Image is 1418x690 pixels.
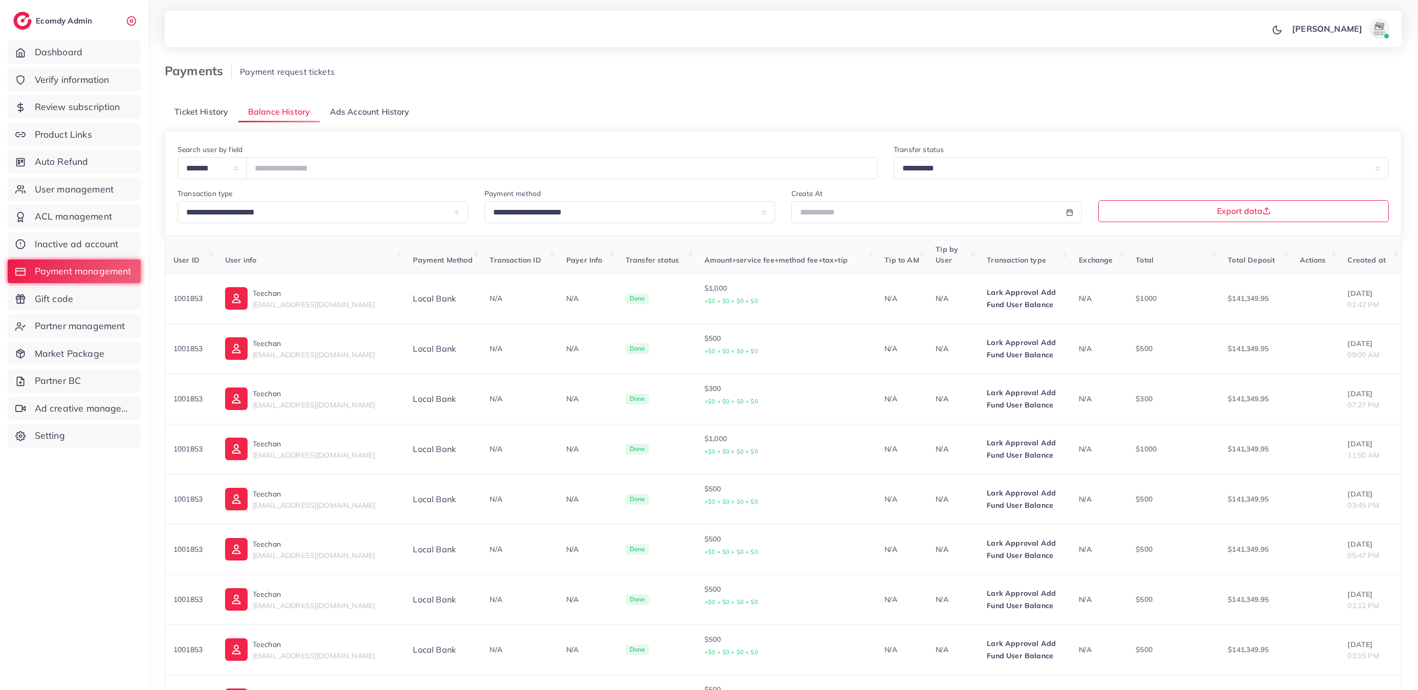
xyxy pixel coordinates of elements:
span: Ad creative management [35,402,133,415]
p: N/A [884,543,919,555]
a: Setting [8,424,141,447]
span: Tip to AM [884,255,919,265]
p: Lark Approval Add Fund User Balance [987,537,1062,562]
p: Lark Approval Add Fund User Balance [987,437,1062,461]
span: [EMAIL_ADDRESS][DOMAIN_NAME] [253,450,375,460]
span: User management [35,183,114,196]
p: $500 [1136,493,1211,505]
h2: Ecomdy Admin [36,16,95,26]
img: ic-user-info.36bf1079.svg [225,588,248,611]
p: $141,349.95 [1228,543,1283,555]
a: User management [8,178,141,201]
p: $500 [1136,643,1211,656]
span: 05:47 PM [1347,551,1379,560]
p: Teechan [253,287,375,299]
div: Local bank [413,644,473,656]
p: [DATE] [1347,337,1393,350]
span: Transaction type [987,255,1046,265]
p: N/A [884,443,919,455]
span: N/A [1079,344,1091,353]
p: N/A [884,643,919,656]
p: [DATE] [1347,588,1393,600]
img: avatar [1369,18,1389,39]
span: Payment request tickets [240,67,335,77]
p: N/A [566,593,609,606]
span: Balance History [248,106,310,118]
span: Done [626,644,650,656]
a: ACL management [8,205,141,228]
a: Partner management [8,314,141,338]
a: Dashboard [8,40,141,64]
span: 01:12 PM [1347,601,1379,610]
span: Done [626,444,650,455]
p: $500 [1136,342,1211,355]
span: Done [626,594,650,606]
span: Dashboard [35,46,82,59]
p: $141,349.95 [1228,593,1283,606]
span: Export data [1217,207,1271,215]
span: N/A [490,444,502,454]
div: Local bank [413,594,473,606]
a: [PERSON_NAME]avatar [1287,18,1393,39]
small: +$0 + $0 + $0 + $0 [704,448,758,455]
div: Local bank [413,493,473,505]
span: Payer Info [566,255,603,265]
p: $500 [704,483,868,508]
div: Local bank [413,393,473,405]
p: $141,349.95 [1228,643,1283,656]
p: $500 [1136,543,1211,555]
span: Payment Method [413,255,472,265]
p: N/A [566,393,609,405]
span: Transfer status [626,255,679,265]
span: 11:50 AM [1347,450,1379,460]
img: logo [13,12,32,30]
a: Auto Refund [8,150,141,174]
p: N/A [566,543,609,555]
p: N/A [936,643,970,656]
span: Partner management [35,319,125,333]
p: $1,000 [704,282,868,307]
span: [EMAIL_ADDRESS][DOMAIN_NAME] [253,551,375,560]
p: Lark Approval Add Fund User Balance [987,386,1062,411]
span: 09:00 AM [1347,350,1379,359]
span: Market Package [35,347,104,360]
span: N/A [490,344,502,353]
p: N/A [566,443,609,455]
span: N/A [490,545,502,554]
p: N/A [936,593,970,606]
p: Lark Approval Add Fund User Balance [987,487,1062,511]
span: Tip by User [936,245,958,264]
small: +$0 + $0 + $0 + $0 [704,498,758,505]
p: Teechan [253,438,375,450]
button: Export data [1098,200,1389,222]
span: Setting [35,429,65,442]
span: Payment management [35,265,131,278]
div: Local bank [413,293,473,305]
span: Exchange [1079,255,1113,265]
p: N/A [566,643,609,656]
span: [EMAIL_ADDRESS][DOMAIN_NAME] [253,651,375,660]
span: Verify information [35,73,109,87]
span: Product Links [35,128,92,141]
span: User info [225,255,256,265]
p: N/A [936,543,970,555]
span: N/A [1079,645,1091,654]
span: [EMAIL_ADDRESS][DOMAIN_NAME] [253,350,375,359]
span: Partner BC [35,374,81,387]
img: ic-user-info.36bf1079.svg [225,488,248,510]
span: User ID [173,255,200,265]
span: Total Deposit [1228,255,1275,265]
span: 07:27 PM [1347,400,1379,409]
p: N/A [936,393,970,405]
p: $141,349.95 [1228,493,1283,505]
span: Created at [1347,255,1386,265]
label: Payment method [484,188,541,199]
p: $500 [704,633,868,658]
p: $1000 [1136,443,1211,455]
span: 03:15 PM [1347,651,1379,660]
small: +$0 + $0 + $0 + $0 [704,348,758,355]
span: [EMAIL_ADDRESS][DOMAIN_NAME] [253,501,375,510]
span: N/A [1079,595,1091,604]
img: ic-user-info.36bf1079.svg [225,387,248,410]
p: [DATE] [1347,638,1393,651]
